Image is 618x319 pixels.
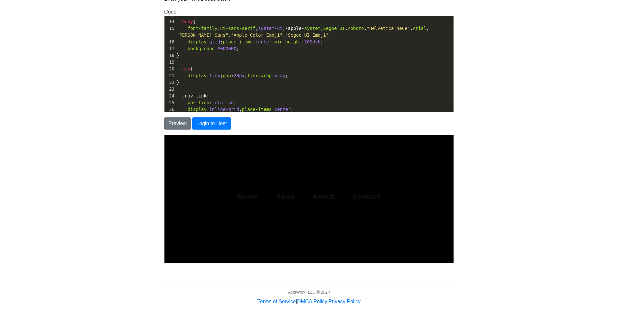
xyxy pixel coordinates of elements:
[164,25,175,32] div: 15
[177,73,288,78] span: : ; : ; : ;
[164,106,175,113] div: 26
[209,39,220,44] span: grid
[182,66,190,71] span: nav
[188,39,207,44] span: display
[209,73,220,78] span: flex
[304,26,321,31] span: system
[148,58,170,65] span: About
[164,59,175,66] div: 19
[164,117,191,130] button: Preview
[188,107,207,112] span: display
[188,100,209,105] span: position
[304,39,321,44] span: 100dvh
[274,107,291,112] span: center
[164,99,175,106] div: 25
[177,100,237,105] span: : ;
[275,73,286,78] span: wrap
[255,39,272,44] span: center
[183,56,220,67] a: Contact
[177,66,193,71] span: {
[112,58,130,65] span: Shop
[188,73,207,78] span: display
[247,73,272,78] span: flex-wrap
[177,93,209,98] span: {
[297,299,327,304] a: DMCA Policy
[177,46,239,51] span: : ;
[288,289,330,295] div: AcidWorx, LLC © 2024
[348,26,364,31] span: Roboto
[217,46,236,51] span: #000000
[188,58,216,65] span: Contact
[223,39,253,44] span: place-items
[108,56,135,67] a: Shop
[177,19,196,24] span: {
[367,26,410,31] span: "Helvetica Neue"
[329,299,361,304] a: Privacy Policy
[257,298,360,305] div: | |
[159,8,459,112] div: Code:
[234,73,245,78] span: 28px
[177,80,180,85] span: }
[413,26,426,31] span: Arial
[182,93,207,98] span: .nav-link
[258,26,283,31] span: system-ui
[209,107,239,112] span: inline-grid
[285,32,329,38] span: "Segoe UI Emoji"
[164,72,175,79] div: 21
[177,39,323,44] span: : ; : ; : ;
[188,46,215,51] span: background
[164,18,175,25] div: 14
[164,66,175,72] div: 20
[177,26,432,38] span: : , , , , , , , , , ;
[177,107,294,112] span: : ; : ;
[340,26,345,31] span: UI
[212,100,234,105] span: relative
[164,79,175,86] div: 22
[323,26,337,31] span: Segoe
[285,26,304,31] span: -apple-
[144,56,174,67] a: About
[223,73,231,78] span: gap
[164,86,175,93] div: 23
[164,93,175,99] div: 24
[275,39,302,44] span: min-height
[164,52,175,59] div: 18
[164,45,175,52] div: 17
[182,19,193,24] span: body
[73,58,94,65] span: Home
[242,107,272,112] span: place-items
[177,53,180,58] span: }
[192,117,231,130] button: Login to Host
[231,32,283,38] span: "Apple Color Emoji"
[257,299,296,304] a: Terms of Service
[69,56,98,67] a: Home
[164,39,175,45] div: 16
[220,26,256,31] span: ui-sans-serif
[188,26,218,31] span: font-family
